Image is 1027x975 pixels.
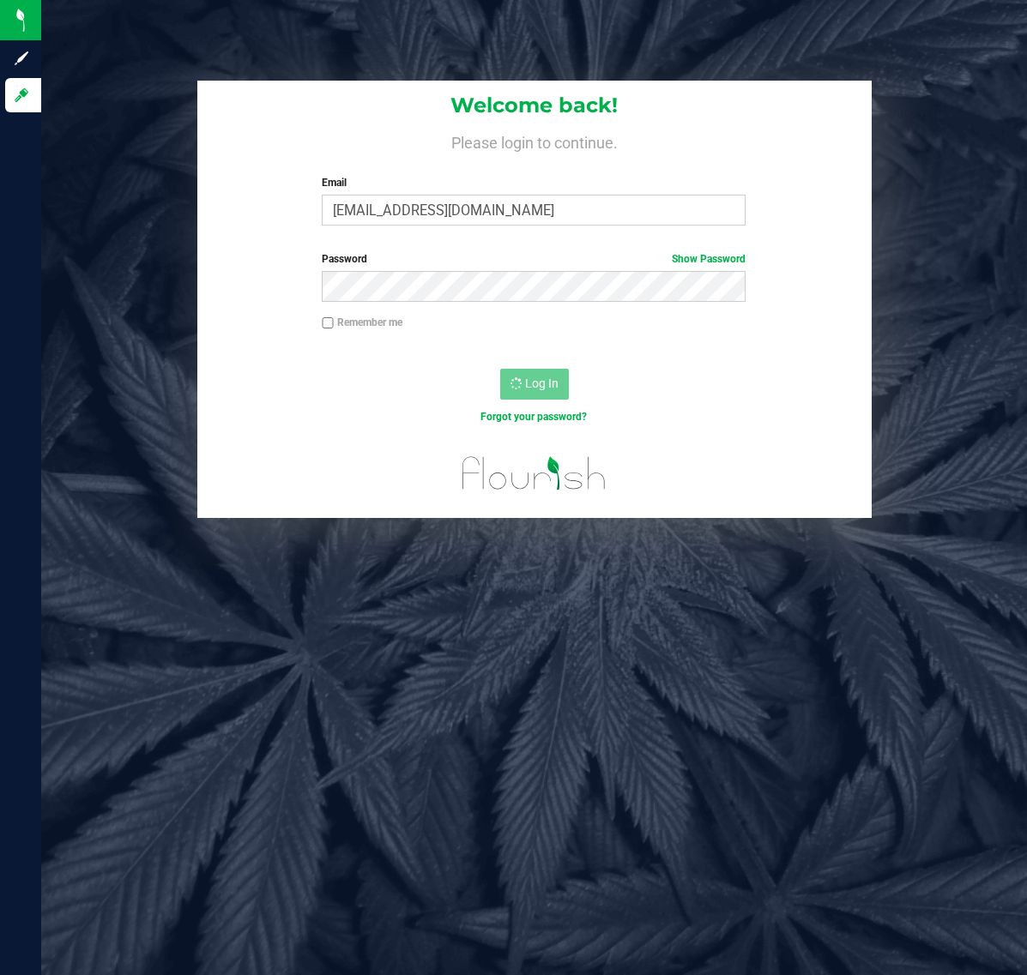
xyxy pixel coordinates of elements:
[525,376,559,390] span: Log In
[672,253,746,265] a: Show Password
[322,253,367,265] span: Password
[197,94,872,117] h1: Welcome back!
[13,50,30,67] inline-svg: Sign up
[322,317,334,329] input: Remember me
[197,130,872,151] h4: Please login to continue.
[13,87,30,104] inline-svg: Log in
[450,442,619,504] img: flourish_logo.svg
[480,411,587,423] a: Forgot your password?
[322,175,746,190] label: Email
[322,315,402,330] label: Remember me
[500,369,569,400] button: Log In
